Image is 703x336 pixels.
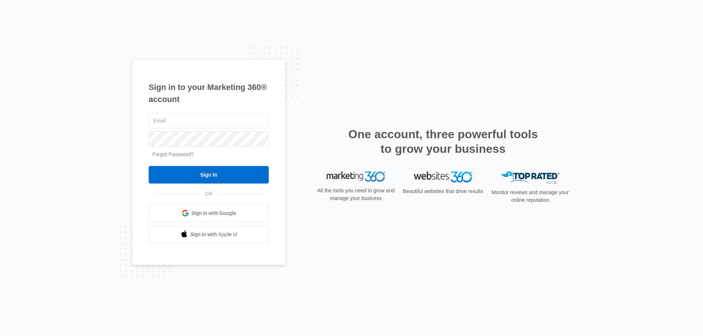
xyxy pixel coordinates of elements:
[315,187,397,202] p: All the tools you need to grow and manage your business
[501,171,559,184] img: Top Rated Local
[414,171,472,182] img: Websites 360
[149,81,269,105] h1: Sign in to your Marketing 360® account
[191,209,236,217] span: Sign in with Google
[149,113,269,128] input: Email
[190,231,237,238] span: Sign in with Apple Id
[402,188,484,195] p: Beautiful websites that drive results
[327,171,385,182] img: Marketing 360
[200,190,218,198] span: OR
[346,127,540,156] h2: One account, three powerful tools to grow your business
[149,204,269,222] a: Sign in with Google
[152,151,194,157] a: Forgot Password?
[149,166,269,184] input: Sign In
[489,189,571,204] p: Monitor reviews and manage your online reputation
[149,226,269,243] a: Sign in with Apple Id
